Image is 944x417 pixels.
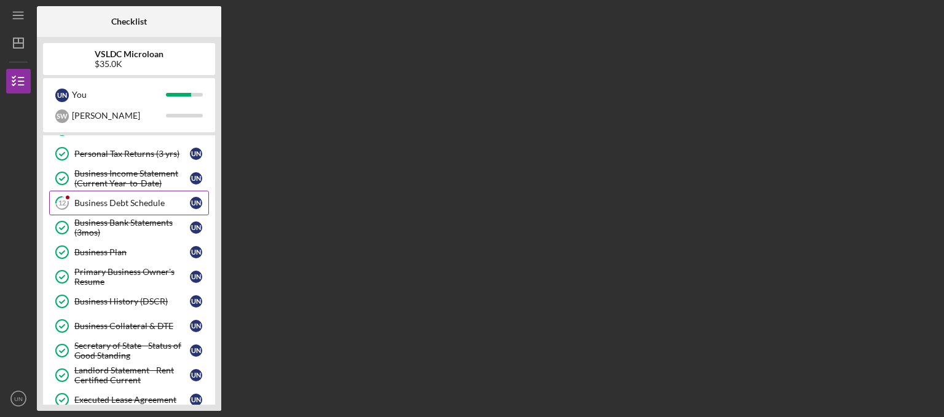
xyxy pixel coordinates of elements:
div: Secretary of State - Status of Good Standing [74,341,190,360]
div: Primary Business Owner's Resume [74,267,190,287]
a: Business PlanUN [49,240,209,264]
a: 12Business Debt ScheduleUN [49,191,209,215]
a: Business Collateral & DTEUN [49,314,209,338]
a: Business Income Statement (Current Year-to-Date)UN [49,166,209,191]
div: U N [190,369,202,381]
div: U N [190,197,202,209]
b: Checklist [111,17,147,26]
div: U N [190,320,202,332]
div: Business Debt Schedule [74,198,190,208]
div: U N [190,172,202,185]
a: Secretary of State - Status of Good StandingUN [49,338,209,363]
div: Business Income Statement (Current Year-to-Date) [74,169,190,188]
div: You [72,84,166,105]
a: Personal Tax Returns (3 yrs)UN [49,141,209,166]
div: U N [190,148,202,160]
div: U N [190,394,202,406]
a: Landlord Statement - Rent Certified CurrentUN [49,363,209,387]
div: Business Bank Statements (3mos) [74,218,190,237]
div: S W [55,109,69,123]
div: Business Collateral & DTE [74,321,190,331]
div: $35.0K [95,59,163,69]
div: U N [190,344,202,357]
div: U N [190,271,202,283]
a: Executed Lease AgreementUN [49,387,209,412]
b: VSLDC Microloan [95,49,163,59]
div: U N [190,295,202,308]
div: U N [55,89,69,102]
div: [PERSON_NAME] [72,105,166,126]
div: Executed Lease Agreement [74,395,190,405]
div: Landlord Statement - Rent Certified Current [74,365,190,385]
div: Business Plan [74,247,190,257]
div: U N [190,221,202,234]
tspan: 12 [58,199,66,207]
div: Business History (DSCR) [74,296,190,306]
a: Business History (DSCR)UN [49,289,209,314]
a: Business Bank Statements (3mos)UN [49,215,209,240]
text: UN [14,395,23,402]
div: U N [190,246,202,258]
button: UN [6,386,31,411]
div: Personal Tax Returns (3 yrs) [74,149,190,159]
a: Primary Business Owner's ResumeUN [49,264,209,289]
